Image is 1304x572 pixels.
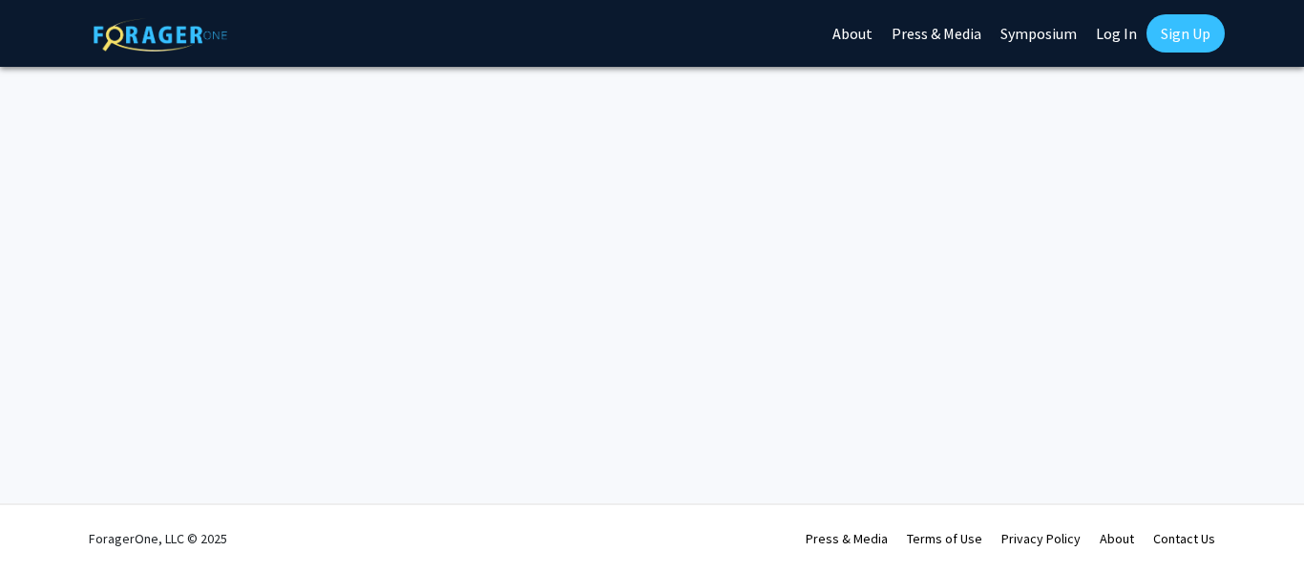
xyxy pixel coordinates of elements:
[1100,530,1134,547] a: About
[1001,530,1081,547] a: Privacy Policy
[907,530,982,547] a: Terms of Use
[94,18,227,52] img: ForagerOne Logo
[1153,530,1215,547] a: Contact Us
[89,505,227,572] div: ForagerOne, LLC © 2025
[806,530,888,547] a: Press & Media
[1146,14,1225,53] a: Sign Up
